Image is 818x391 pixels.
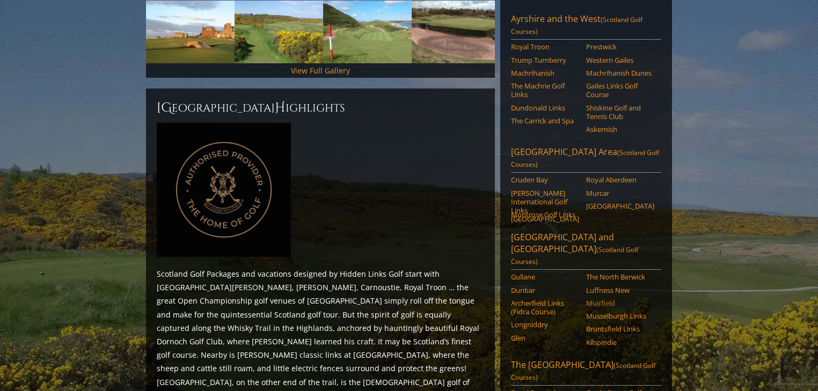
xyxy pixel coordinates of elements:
[511,361,655,382] span: (Scotland Golf Courses)
[511,334,579,342] a: Glen
[586,324,654,333] a: Bruntsfield Links
[586,202,654,210] a: [GEOGRAPHIC_DATA]
[586,56,654,64] a: Western Gailes
[511,272,579,281] a: Gullane
[586,175,654,184] a: Royal Aberdeen
[586,104,654,121] a: Shiskine Golf and Tennis Club
[511,116,579,125] a: The Carrick and Spa
[511,104,579,112] a: Dundonald Links
[511,146,661,173] a: [GEOGRAPHIC_DATA] Area(Scotland Golf Courses)
[511,56,579,64] a: Trump Turnberry
[511,189,579,224] a: [PERSON_NAME] International Golf Links [GEOGRAPHIC_DATA]
[511,42,579,51] a: Royal Troon
[586,189,654,197] a: Murcar
[511,231,661,270] a: [GEOGRAPHIC_DATA] and [GEOGRAPHIC_DATA](Scotland Golf Courses)
[586,69,654,77] a: Machrihanish Dunes
[291,65,350,76] a: View Full Gallery
[586,286,654,294] a: Luffness New
[157,99,484,116] h2: [GEOGRAPHIC_DATA] ighlights
[511,320,579,329] a: Longniddry
[586,299,654,307] a: Muirfield
[511,69,579,77] a: Machrihanish
[586,272,654,281] a: The North Berwick
[511,175,579,184] a: Cruden Bay
[511,13,661,40] a: Ayrshire and the West(Scotland Golf Courses)
[511,82,579,99] a: The Machrie Golf Links
[586,42,654,51] a: Prestwick
[586,312,654,320] a: Musselburgh Links
[275,99,286,116] span: H
[511,286,579,294] a: Dunbar
[586,82,654,99] a: Gailes Links Golf Course
[511,210,579,219] a: Montrose Golf Links
[511,299,579,316] a: Archerfield Links (Fidra Course)
[586,338,654,346] a: Kilspindie
[511,359,661,386] a: The [GEOGRAPHIC_DATA](Scotland Golf Courses)
[586,125,654,134] a: Askernish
